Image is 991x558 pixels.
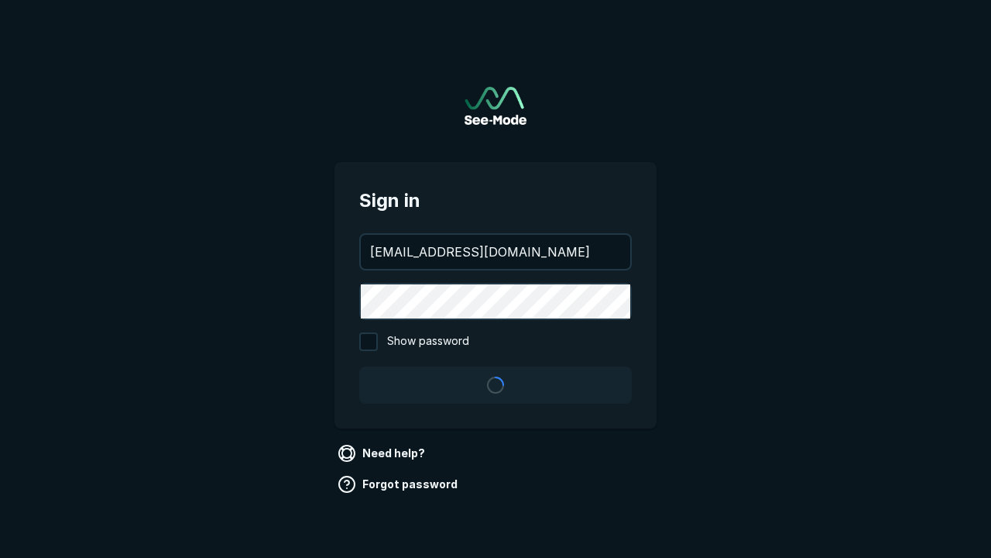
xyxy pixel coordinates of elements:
a: Go to sign in [465,87,526,125]
a: Need help? [334,441,431,466]
input: your@email.com [361,235,630,269]
span: Show password [387,332,469,351]
span: Sign in [359,187,632,215]
img: See-Mode Logo [465,87,526,125]
a: Forgot password [334,472,464,497]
